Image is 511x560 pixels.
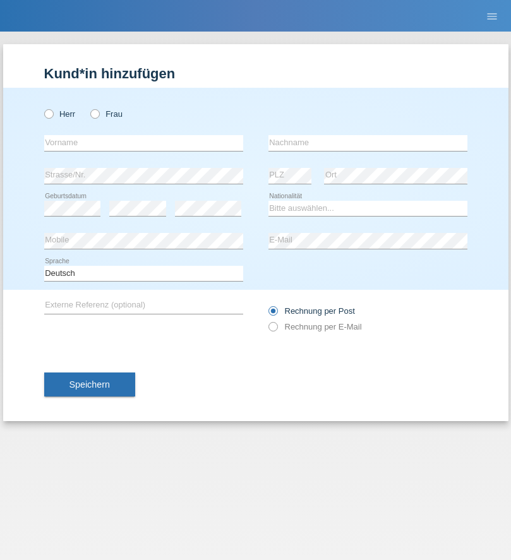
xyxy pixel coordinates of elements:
[268,306,277,322] input: Rechnung per Post
[44,109,76,119] label: Herr
[44,109,52,117] input: Herr
[44,372,135,396] button: Speichern
[486,10,498,23] i: menu
[268,322,362,331] label: Rechnung per E-Mail
[479,12,505,20] a: menu
[69,379,110,390] span: Speichern
[44,66,467,81] h1: Kund*in hinzufügen
[90,109,99,117] input: Frau
[268,306,355,316] label: Rechnung per Post
[90,109,123,119] label: Frau
[268,322,277,338] input: Rechnung per E-Mail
